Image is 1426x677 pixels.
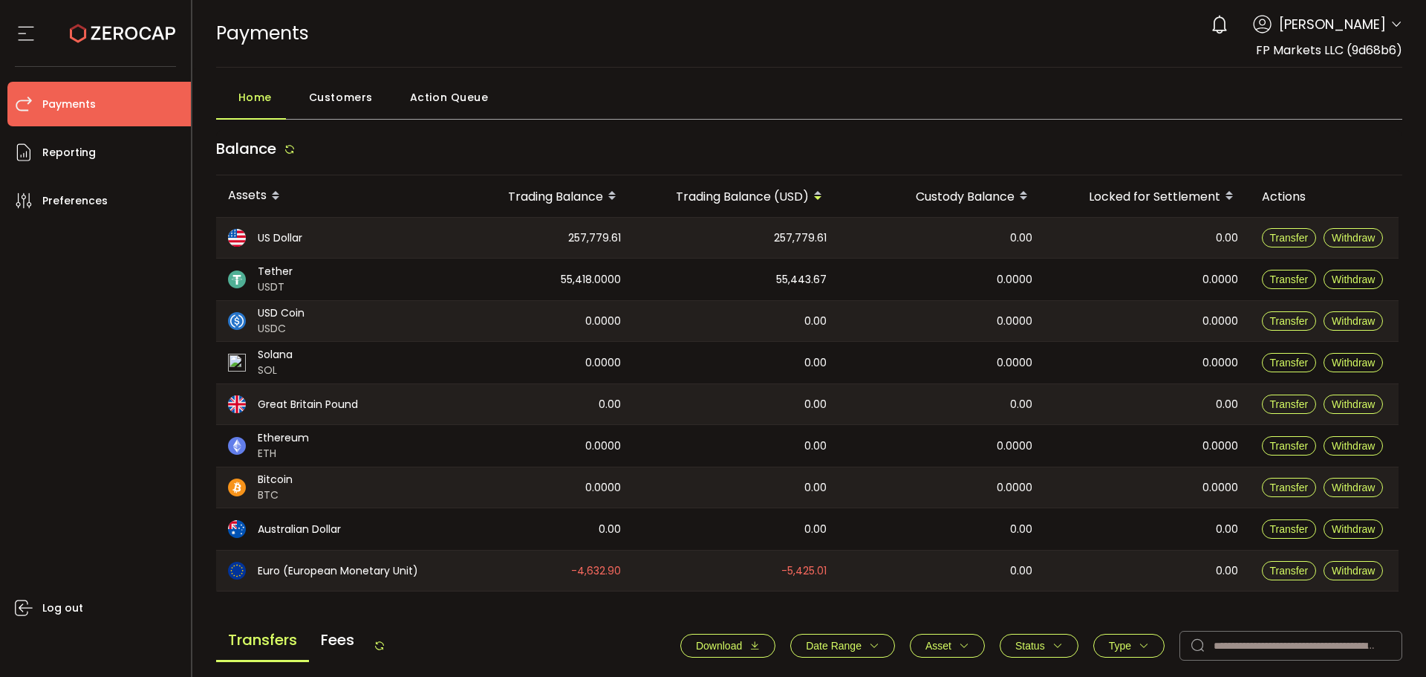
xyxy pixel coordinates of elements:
span: 0.00 [804,313,827,330]
span: Great Britain Pound [258,397,358,412]
span: 0.00 [804,521,827,538]
span: 257,779.61 [568,230,621,247]
img: aud_portfolio.svg [228,520,246,538]
span: Preferences [42,190,108,212]
button: Transfer [1262,311,1317,331]
span: Ethereum [258,430,309,446]
span: Withdraw [1332,315,1375,327]
span: Type [1109,640,1131,652]
img: eur_portfolio.svg [228,562,246,580]
span: 0.0000 [585,438,621,455]
span: Transfer [1270,232,1309,244]
span: 0.00 [804,438,827,455]
button: Withdraw [1324,228,1383,247]
button: Withdraw [1324,311,1383,331]
span: FP Markets LLC (9d68b6) [1256,42,1402,59]
span: Withdraw [1332,482,1375,493]
span: 0.0000 [997,354,1032,372]
button: Download [680,634,775,658]
span: Home [238,82,272,112]
button: Withdraw [1324,519,1383,539]
span: 0.0000 [997,479,1032,496]
span: 0.00 [804,396,827,413]
span: 0.00 [1216,521,1238,538]
button: Transfer [1262,353,1317,372]
button: Asset [910,634,985,658]
span: USD Coin [258,305,305,321]
span: 0.00 [1010,563,1032,580]
span: Payments [216,20,309,46]
span: Transfer [1270,357,1309,369]
span: Withdraw [1332,357,1375,369]
button: Withdraw [1324,478,1383,497]
span: Date Range [806,640,862,652]
span: Asset [925,640,951,652]
button: Status [1000,634,1078,658]
span: 0.00 [1216,230,1238,247]
img: sol_portfolio.svg [228,354,246,372]
span: Transfer [1270,565,1309,577]
span: 0.00 [804,479,827,496]
button: Transfer [1262,561,1317,580]
span: USDC [258,321,305,337]
span: Customers [309,82,373,112]
img: usdc_portfolio.svg [228,312,246,330]
span: Status [1015,640,1045,652]
div: Assets [216,184,446,209]
span: Bitcoin [258,472,293,487]
span: 0.00 [1216,563,1238,580]
div: Trading Balance [446,184,633,209]
span: Transfer [1270,315,1309,327]
span: Payments [42,94,96,115]
span: 0.0000 [997,438,1032,455]
span: USDT [258,279,293,295]
span: Balance [216,138,276,159]
img: btc_portfolio.svg [228,479,246,496]
span: 55,418.0000 [561,271,621,288]
img: usd_portfolio.svg [228,229,246,247]
div: Custody Balance [839,184,1044,209]
span: Transfer [1270,398,1309,410]
span: 0.0000 [997,271,1032,288]
img: eth_portfolio.svg [228,437,246,455]
button: Withdraw [1324,270,1383,289]
div: Locked for Settlement [1044,184,1250,209]
span: 0.00 [1010,396,1032,413]
span: 0.0000 [585,479,621,496]
button: Transfer [1262,519,1317,539]
button: Withdraw [1324,561,1383,580]
img: usdt_portfolio.svg [228,271,246,288]
span: 0.0000 [585,313,621,330]
span: 0.0000 [1202,354,1238,372]
span: -5,425.01 [781,563,827,580]
span: Transfer [1270,273,1309,285]
span: US Dollar [258,230,302,246]
button: Withdraw [1324,353,1383,372]
span: Fees [309,620,366,660]
span: Reporting [42,142,96,163]
span: 0.0000 [1202,271,1238,288]
button: Date Range [790,634,895,658]
span: SOL [258,363,293,378]
button: Transfer [1262,270,1317,289]
button: Transfer [1262,478,1317,497]
span: 0.00 [1010,230,1032,247]
span: 0.00 [1010,521,1032,538]
button: Withdraw [1324,436,1383,456]
span: 0.00 [1216,396,1238,413]
span: Transfers [216,620,309,662]
span: -4,632.90 [571,563,621,580]
span: Tether [258,264,293,279]
img: gbp_portfolio.svg [228,395,246,413]
div: Trading Balance (USD) [633,184,839,209]
span: Withdraw [1332,523,1375,535]
span: Solana [258,347,293,363]
button: Transfer [1262,228,1317,247]
span: Withdraw [1332,565,1375,577]
span: 0.0000 [585,354,621,372]
span: [PERSON_NAME] [1279,14,1386,34]
span: BTC [258,487,293,503]
span: 257,779.61 [774,230,827,247]
div: Actions [1250,188,1399,205]
span: 0.0000 [1202,479,1238,496]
